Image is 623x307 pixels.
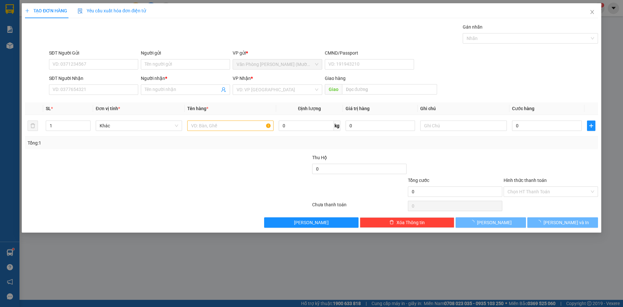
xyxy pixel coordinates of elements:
[25,8,67,13] span: TẠO ĐƠN HÀNG
[298,106,321,111] span: Định lượng
[28,139,240,147] div: Tổng: 1
[544,219,589,226] span: [PERSON_NAME] và In
[470,220,477,224] span: loading
[311,201,407,212] div: Chưa thanh toán
[100,121,178,131] span: Khác
[590,9,595,15] span: close
[312,155,327,160] span: Thu Hộ
[237,59,318,69] span: Văn Phòng Trần Phú (Mường Thanh)
[583,3,601,21] button: Close
[28,121,38,131] button: delete
[141,49,230,57] div: Người gửi
[25,8,30,13] span: plus
[78,8,83,14] img: icon
[528,217,598,228] button: [PERSON_NAME] và In
[346,106,370,111] span: Giá trị hàng
[141,75,230,82] div: Người nhận
[342,84,437,95] input: Dọc đường
[96,106,120,111] span: Đơn vị tính
[325,49,414,57] div: CMND/Passport
[397,219,425,226] span: Xóa Thông tin
[346,121,415,131] input: 0
[536,220,544,224] span: loading
[418,102,509,115] th: Ghi chú
[463,24,483,30] label: Gán nhãn
[587,123,595,128] span: plus
[421,121,507,131] input: Ghi Chú
[456,217,526,228] button: [PERSON_NAME]
[504,178,547,183] label: Hình thức thanh toán
[389,220,394,225] span: delete
[49,49,138,57] div: SĐT Người Gửi
[360,217,455,228] button: deleteXóa Thông tin
[233,49,322,57] div: VP gửi
[587,121,595,131] button: plus
[49,75,138,82] div: SĐT Người Nhận
[46,106,51,111] span: SL
[233,76,251,81] span: VP Nhận
[325,76,346,81] span: Giao hàng
[294,219,329,226] span: [PERSON_NAME]
[264,217,359,228] button: [PERSON_NAME]
[78,8,146,13] span: Yêu cầu xuất hóa đơn điện tử
[334,121,340,131] span: kg
[221,87,226,92] span: user-add
[187,106,208,111] span: Tên hàng
[187,121,274,131] input: VD: Bàn, Ghế
[325,84,342,95] span: Giao
[512,106,534,111] span: Cước hàng
[477,219,512,226] span: [PERSON_NAME]
[408,178,429,183] span: Tổng cước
